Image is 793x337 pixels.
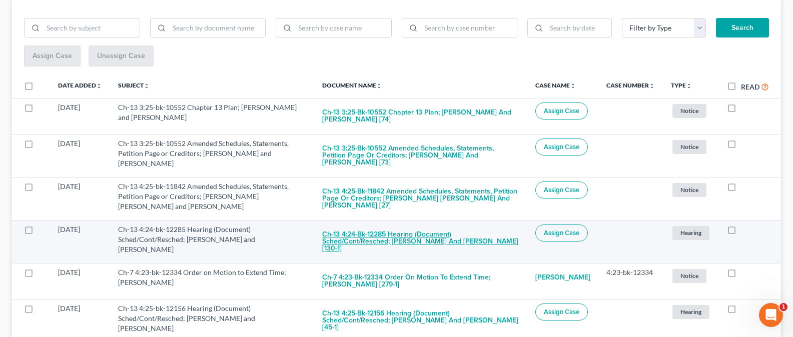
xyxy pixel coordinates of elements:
[110,134,314,177] td: Ch-13 3:25-bk-10552 Amended Schedules, Statements, Petition Page or Creditors; [PERSON_NAME] and ...
[544,186,579,194] span: Assign Case
[671,102,711,119] a: Notice
[118,81,150,89] a: Subjectunfold_more
[110,263,314,299] td: Ch-7 4:23-bk-12334 Order on Motion to Extend Time; [PERSON_NAME]
[535,303,588,320] button: Assign Case
[110,98,314,134] td: Ch-13 3:25-bk-10552 Chapter 13 Plan; [PERSON_NAME] and [PERSON_NAME]
[598,263,663,299] td: 4:23-bk-12334
[58,81,102,89] a: Date Addedunfold_more
[686,83,692,89] i: unfold_more
[672,183,706,196] span: Notice
[421,18,517,37] input: Search by case number
[169,18,266,37] input: Search by document name
[672,226,709,239] span: Hearing
[50,98,110,134] td: [DATE]
[322,224,519,258] button: Ch-13 4:24-bk-12285 Hearing (Document) Sched/Cont/Resched; [PERSON_NAME] and [PERSON_NAME] [130-1]
[535,224,588,241] button: Assign Case
[110,177,314,220] td: Ch-13 4:25-bk-11842 Amended Schedules, Statements, Petition Page or Creditors; [PERSON_NAME] [PER...
[535,181,588,198] button: Assign Case
[376,83,382,89] i: unfold_more
[544,107,579,115] span: Assign Case
[716,18,769,38] button: Search
[535,138,588,155] button: Assign Case
[672,305,709,318] span: Hearing
[672,104,706,117] span: Notice
[649,83,655,89] i: unfold_more
[50,263,110,299] td: [DATE]
[535,102,588,119] button: Assign Case
[43,18,140,37] input: Search by subject
[322,181,519,215] button: Ch-13 4:25-bk-11842 Amended Schedules, Statements, Petition Page or Creditors; [PERSON_NAME] [PER...
[544,308,579,316] span: Assign Case
[606,81,655,89] a: Case Numberunfold_more
[535,267,590,287] a: [PERSON_NAME]
[322,138,519,172] button: Ch-13 3:25-bk-10552 Amended Schedules, Statements, Petition Page or Creditors; [PERSON_NAME] and ...
[110,220,314,263] td: Ch-13 4:24-bk-12285 Hearing (Document) Sched/Cont/Resched; [PERSON_NAME] and [PERSON_NAME]
[671,267,711,284] a: Notice
[741,81,759,92] label: Read
[570,83,576,89] i: unfold_more
[672,140,706,153] span: Notice
[671,303,711,320] a: Hearing
[322,81,382,89] a: Document Nameunfold_more
[546,18,611,37] input: Search by date
[671,138,711,155] a: Notice
[50,220,110,263] td: [DATE]
[544,143,579,151] span: Assign Case
[759,303,783,327] iframe: Intercom live chat
[779,303,787,311] span: 1
[50,134,110,177] td: [DATE]
[96,83,102,89] i: unfold_more
[544,229,579,237] span: Assign Case
[50,177,110,220] td: [DATE]
[322,267,519,294] button: Ch-7 4:23-bk-12334 Order on Motion to Extend Time; [PERSON_NAME] [279-1]
[671,224,711,241] a: Hearing
[671,181,711,198] a: Notice
[672,269,706,282] span: Notice
[671,81,692,89] a: Typeunfold_more
[144,83,150,89] i: unfold_more
[322,102,519,129] button: Ch-13 3:25-bk-10552 Chapter 13 Plan; [PERSON_NAME] and [PERSON_NAME] [74]
[295,18,391,37] input: Search by case name
[535,81,576,89] a: Case Nameunfold_more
